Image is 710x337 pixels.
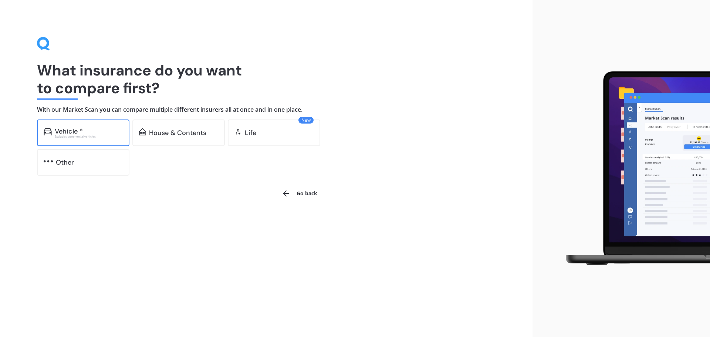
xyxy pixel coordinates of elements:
[234,128,242,135] img: life.f720d6a2d7cdcd3ad642.svg
[298,117,314,124] span: New
[277,185,322,202] button: Go back
[37,106,496,114] h4: With our Market Scan you can compare multiple different insurers all at once and in one place.
[245,129,256,137] div: Life
[56,159,74,166] div: Other
[44,128,52,135] img: car.f15378c7a67c060ca3f3.svg
[149,129,206,137] div: House & Contents
[55,135,123,138] div: Excludes commercial vehicles
[555,67,710,270] img: laptop.webp
[55,128,83,135] div: Vehicle *
[37,61,496,97] h1: What insurance do you want to compare first?
[139,128,146,135] img: home-and-contents.b802091223b8502ef2dd.svg
[44,158,53,165] img: other.81dba5aafe580aa69f38.svg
